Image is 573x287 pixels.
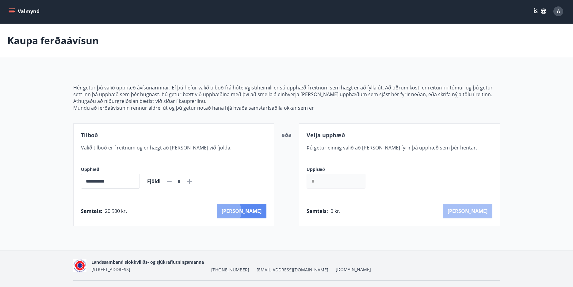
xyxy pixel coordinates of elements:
[7,6,42,17] button: menu
[73,259,86,272] img: 5co5o51sp293wvT0tSE6jRQ7d6JbxoluH3ek357x.png
[307,166,372,172] label: Upphæð
[73,98,500,104] p: Athugaðu að niðurgreiðslan bætist við síðar í kaupferlinu.
[73,84,500,98] p: Hér getur þú valið upphæð ávísunarinnar. Ef þú hefur valið tilboð frá hóteli/gistiheimili er sú u...
[217,204,266,218] button: [PERSON_NAME]
[557,8,560,15] span: A
[91,259,204,265] span: Landssamband slökkviliðs- og sjúkraflutningamanna
[211,267,249,273] span: [PHONE_NUMBER]
[530,6,550,17] button: ÍS
[105,208,127,214] span: 20.900 kr.
[307,144,477,151] span: Þú getur einnig valið að [PERSON_NAME] fyrir þá upphæð sem þér hentar.
[336,266,371,272] a: [DOMAIN_NAME]
[81,131,98,139] span: Tilboð
[257,267,328,273] span: [EMAIL_ADDRESS][DOMAIN_NAME]
[91,266,130,272] span: [STREET_ADDRESS]
[81,144,231,151] span: Valið tilboð er í reitnum og er hægt að [PERSON_NAME] við fjölda.
[147,178,161,185] span: Fjöldi
[307,131,345,139] span: Velja upphæð
[81,208,102,214] span: Samtals :
[281,131,292,138] span: eða
[7,34,99,47] p: Kaupa ferðaávísun
[81,166,140,172] label: Upphæð
[73,104,500,111] p: Mundu að ferðaávísunin rennur aldrei út og þú getur notað hana hjá hvaða samstarfsaðila okkar sem er
[330,208,340,214] span: 0 kr.
[551,4,566,19] button: A
[307,208,328,214] span: Samtals :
